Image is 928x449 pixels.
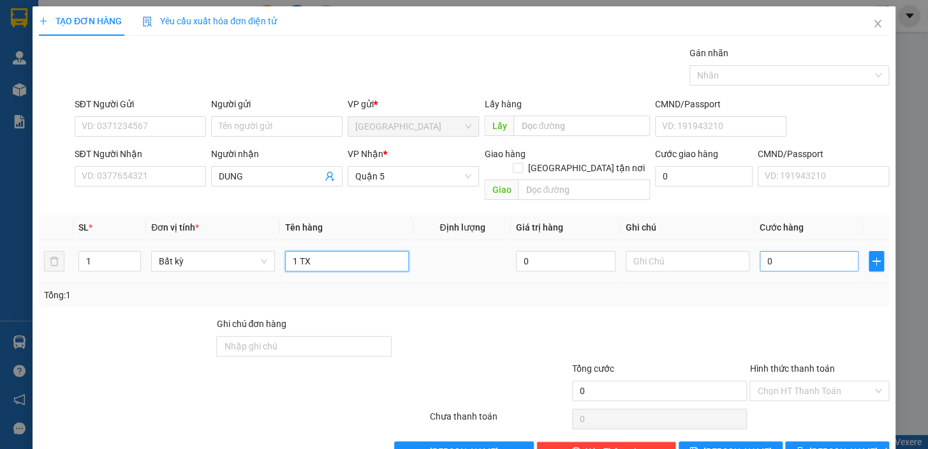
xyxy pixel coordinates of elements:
div: SĐT Người Nhận [75,147,206,161]
div: SĐT Người Gửi [75,97,206,111]
input: Ghi chú đơn hàng [216,336,392,356]
span: Giao hàng [484,149,525,159]
button: plus [869,251,884,271]
img: icon [142,17,152,27]
span: Cước hàng [760,222,804,232]
th: Ghi chú [621,215,755,240]
input: Dọc đường [518,179,650,200]
input: Ghi Chú [626,251,749,271]
div: Chưa thanh toán [429,409,571,432]
label: Gán nhãn [689,48,728,58]
label: Cước giao hàng [655,149,718,159]
span: Định lượng [439,222,485,232]
label: Hình thức thanh toán [749,363,834,374]
button: delete [44,251,64,271]
span: VP Nhận [348,149,383,159]
span: Quận 5 [355,167,471,186]
span: user-add [325,171,335,181]
span: Đơn vị tính [151,222,199,232]
span: Giao [484,179,518,200]
button: Close [860,6,895,42]
span: Bất kỳ [159,252,267,271]
span: plus [39,17,48,26]
span: Lấy hàng [484,99,521,109]
div: CMND/Passport [758,147,889,161]
span: close [873,19,883,29]
span: Ninh Hòa [355,117,471,136]
span: TẠO ĐƠN HÀNG [39,16,122,26]
label: Ghi chú đơn hàng [216,319,286,329]
span: SL [78,222,89,232]
div: Người gửi [211,97,342,111]
input: 0 [516,251,615,271]
div: Người nhận [211,147,342,161]
span: Giá trị hàng [516,222,563,232]
input: VD: Bàn, Ghế [285,251,409,271]
input: Dọc đường [513,116,650,136]
div: CMND/Passport [655,97,786,111]
div: Tổng: 1 [44,288,359,302]
span: Yêu cầu xuất hóa đơn điện tử [142,16,277,26]
span: [GEOGRAPHIC_DATA] tận nơi [523,161,650,175]
span: Tổng cước [572,363,614,374]
span: Tên hàng [285,222,323,232]
span: Lấy [484,116,513,136]
div: VP gửi [348,97,479,111]
span: plus [869,256,883,266]
input: Cước giao hàng [655,166,753,186]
